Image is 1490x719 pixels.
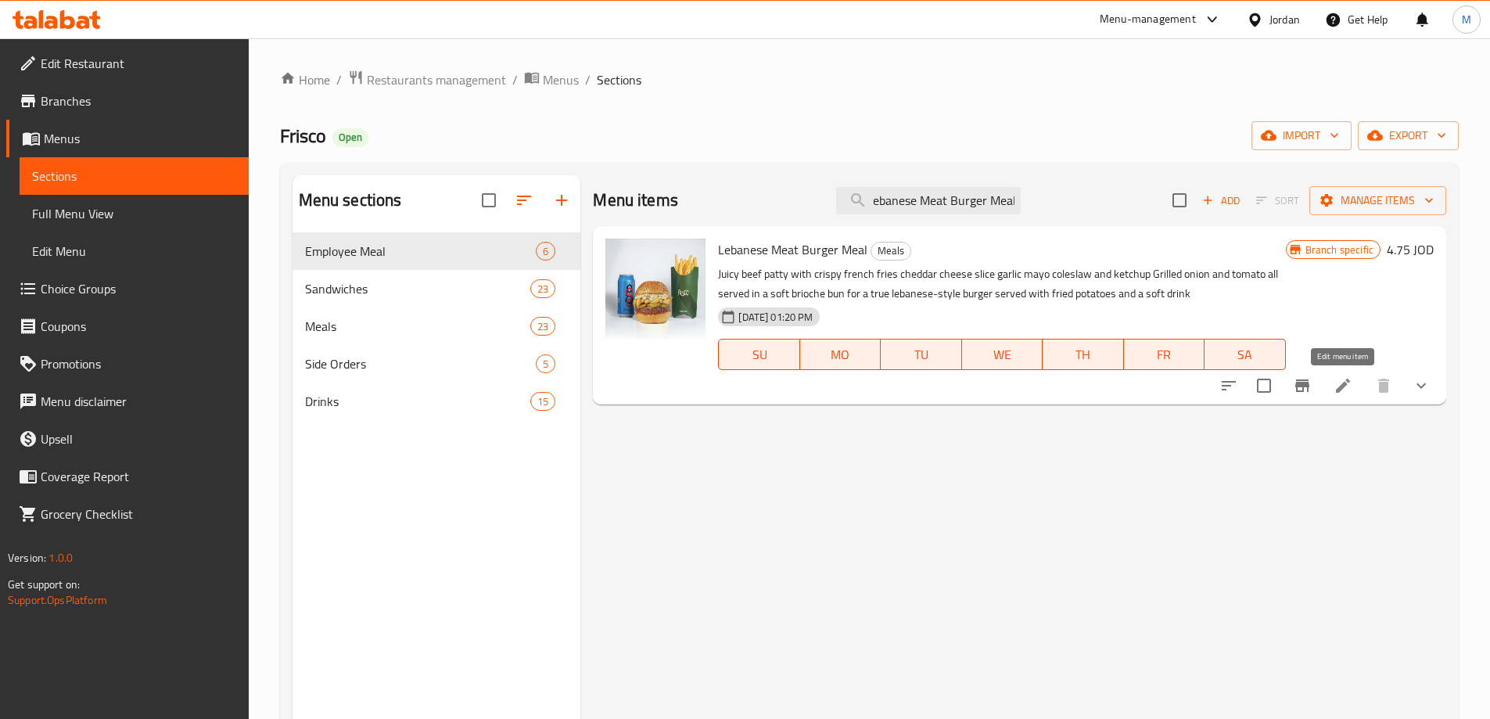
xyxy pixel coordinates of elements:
[1196,189,1246,213] button: Add
[1299,243,1380,257] span: Branch specific
[800,339,881,370] button: MO
[32,204,236,223] span: Full Menu View
[299,189,402,212] h2: Menu sections
[20,232,249,270] a: Edit Menu
[6,45,249,82] a: Edit Restaurant
[605,239,706,339] img: Lebanese Meat Burger Meal
[718,264,1285,304] p: Juicy beef patty with crispy french fries cheddar cheese slice garlic mayo coleslaw and ketchup G...
[41,430,236,448] span: Upsell
[305,242,537,261] span: Employee Meal
[6,307,249,345] a: Coupons
[1269,11,1300,28] div: Jordan
[20,157,249,195] a: Sections
[6,383,249,420] a: Menu disclaimer
[1402,367,1440,404] button: show more
[6,420,249,458] a: Upsell
[305,279,531,298] span: Sandwiches
[41,317,236,336] span: Coupons
[6,495,249,533] a: Grocery Checklist
[512,70,518,89] li: /
[1251,121,1352,150] button: import
[293,383,581,420] div: Drinks15
[530,279,555,298] div: items
[1205,339,1286,370] button: SA
[1130,343,1199,366] span: FR
[887,343,956,366] span: TU
[836,187,1021,214] input: search
[1284,367,1321,404] button: Branch-specific-item
[725,343,793,366] span: SU
[1462,11,1471,28] span: M
[543,182,580,219] button: Add section
[1163,184,1196,217] span: Select section
[293,307,581,345] div: Meals23
[41,279,236,298] span: Choice Groups
[871,242,910,260] span: Meals
[472,184,505,217] span: Select all sections
[41,92,236,110] span: Branches
[968,343,1037,366] span: WE
[1124,339,1205,370] button: FR
[41,467,236,486] span: Coverage Report
[1043,339,1124,370] button: TH
[332,131,368,144] span: Open
[597,70,641,89] span: Sections
[48,548,73,568] span: 1.0.0
[962,339,1043,370] button: WE
[531,319,555,334] span: 23
[41,505,236,523] span: Grocery Checklist
[806,343,875,366] span: MO
[280,70,1459,90] nav: breadcrumb
[1370,126,1446,146] span: export
[1387,239,1434,261] h6: 4.75 JOD
[8,590,107,610] a: Support.OpsPlatform
[718,339,799,370] button: SU
[41,54,236,73] span: Edit Restaurant
[530,317,555,336] div: items
[280,70,330,89] a: Home
[1100,10,1196,29] div: Menu-management
[1322,191,1434,210] span: Manage items
[6,458,249,495] a: Coverage Report
[1210,367,1248,404] button: sort-choices
[305,392,531,411] span: Drinks
[293,345,581,383] div: Side Orders5
[44,129,236,148] span: Menus
[336,70,342,89] li: /
[531,282,555,297] span: 23
[1049,343,1118,366] span: TH
[32,242,236,261] span: Edit Menu
[6,82,249,120] a: Branches
[1309,186,1446,215] button: Manage items
[32,167,236,185] span: Sections
[8,548,46,568] span: Version:
[1200,192,1242,210] span: Add
[367,70,506,89] span: Restaurants management
[1246,189,1309,213] span: Select section first
[293,232,581,270] div: Employee Meal6
[305,354,537,373] div: Side Orders
[8,574,80,595] span: Get support on:
[6,270,249,307] a: Choice Groups
[1264,126,1339,146] span: import
[881,339,962,370] button: TU
[536,354,555,373] div: items
[1412,376,1431,395] svg: Show Choices
[531,394,555,409] span: 15
[1358,121,1459,150] button: export
[305,317,531,336] span: Meals
[6,120,249,157] a: Menus
[537,244,555,259] span: 6
[293,226,581,426] nav: Menu sections
[41,354,236,373] span: Promotions
[332,128,368,147] div: Open
[1196,189,1246,213] span: Add item
[1248,369,1280,402] span: Select to update
[524,70,579,90] a: Menus
[293,270,581,307] div: Sandwiches23
[1365,367,1402,404] button: delete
